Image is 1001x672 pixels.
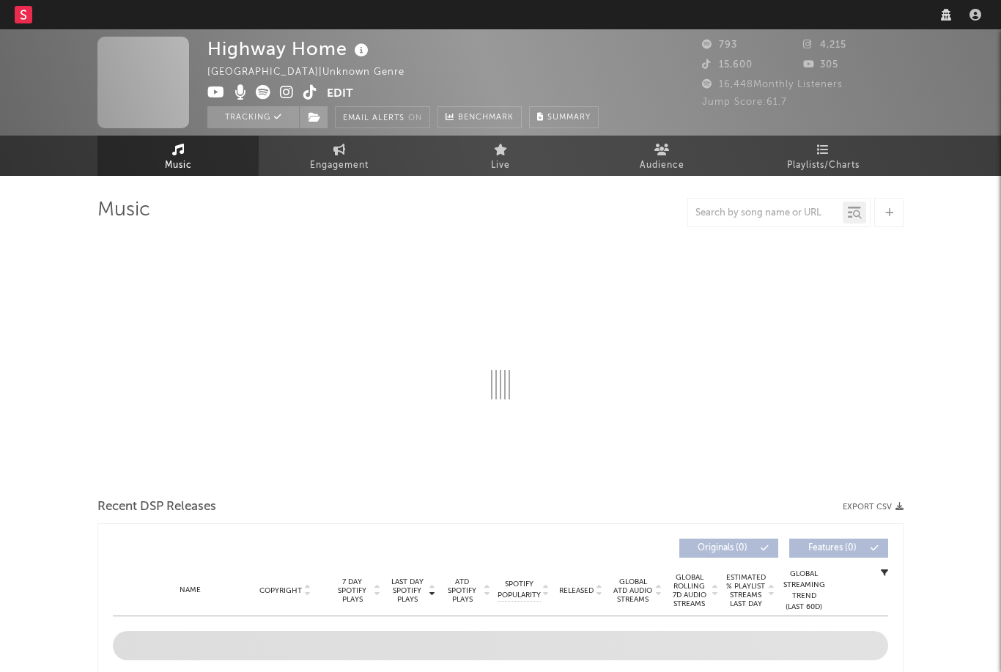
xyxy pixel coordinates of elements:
span: Released [559,586,594,595]
a: Live [420,136,581,176]
span: 16,448 Monthly Listeners [702,80,843,89]
span: Audience [640,157,684,174]
div: Global Streaming Trend (Last 60D) [782,569,826,613]
span: Last Day Spotify Plays [388,577,426,604]
span: 793 [702,40,737,50]
span: Summary [547,114,591,122]
a: Benchmark [437,106,522,128]
button: Export CSV [843,503,904,512]
a: Audience [581,136,742,176]
span: Copyright [259,586,302,595]
span: ATD Spotify Plays [443,577,481,604]
span: Global ATD Audio Streams [613,577,653,604]
span: Live [491,157,510,174]
button: Tracking [207,106,299,128]
button: Edit [327,85,353,103]
span: Engagement [310,157,369,174]
button: Summary [529,106,599,128]
a: Engagement [259,136,420,176]
span: 15,600 [702,60,753,70]
div: Name [142,585,238,596]
a: Music [97,136,259,176]
a: Playlists/Charts [742,136,904,176]
button: Email AlertsOn [335,106,430,128]
span: Estimated % Playlist Streams Last Day [725,573,766,608]
span: Global Rolling 7D Audio Streams [669,573,709,608]
span: Features ( 0 ) [799,544,866,553]
span: Spotify Popularity [498,579,541,601]
input: Search by song name or URL [688,207,843,219]
button: Originals(0) [679,539,778,558]
div: [GEOGRAPHIC_DATA] | Unknown Genre [207,64,421,81]
span: 7 Day Spotify Plays [333,577,372,604]
span: Playlists/Charts [787,157,860,174]
button: Features(0) [789,539,888,558]
span: Originals ( 0 ) [689,544,756,553]
span: 305 [803,60,838,70]
span: Jump Score: 61.7 [702,97,787,107]
em: On [408,114,422,122]
span: Benchmark [458,109,514,127]
span: 4,215 [803,40,846,50]
span: Music [165,157,192,174]
div: Highway Home [207,37,372,61]
span: Recent DSP Releases [97,498,216,516]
